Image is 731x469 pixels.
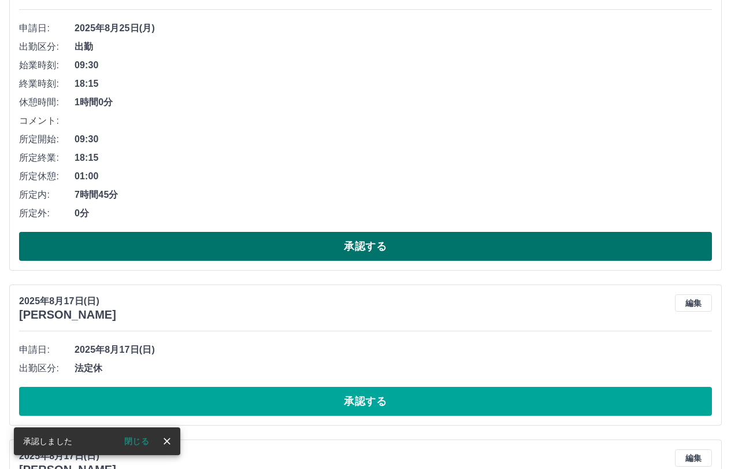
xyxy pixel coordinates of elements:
[75,40,712,54] span: 出勤
[19,343,75,357] span: 申請日:
[19,77,75,91] span: 終業時刻:
[75,188,712,202] span: 7時間45分
[19,361,75,375] span: 出勤区分:
[75,21,712,35] span: 2025年8月25日(月)
[19,95,75,109] span: 休憩時間:
[158,433,176,450] button: close
[115,433,158,450] button: 閉じる
[75,151,712,165] span: 18:15
[19,132,75,146] span: 所定開始:
[19,151,75,165] span: 所定終業:
[75,95,712,109] span: 1時間0分
[19,169,75,183] span: 所定休憩:
[75,361,712,375] span: 法定休
[19,449,116,463] p: 2025年8月17日(日)
[19,387,712,416] button: 承認する
[675,449,712,467] button: 編集
[675,294,712,312] button: 編集
[19,40,75,54] span: 出勤区分:
[19,58,75,72] span: 始業時刻:
[19,206,75,220] span: 所定外:
[75,58,712,72] span: 09:30
[19,188,75,202] span: 所定内:
[75,343,712,357] span: 2025年8月17日(日)
[75,77,712,91] span: 18:15
[75,169,712,183] span: 01:00
[19,21,75,35] span: 申請日:
[75,206,712,220] span: 0分
[19,232,712,261] button: 承認する
[19,114,75,128] span: コメント:
[19,294,116,308] p: 2025年8月17日(日)
[23,431,72,452] div: 承認しました
[19,308,116,322] h3: [PERSON_NAME]
[75,132,712,146] span: 09:30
